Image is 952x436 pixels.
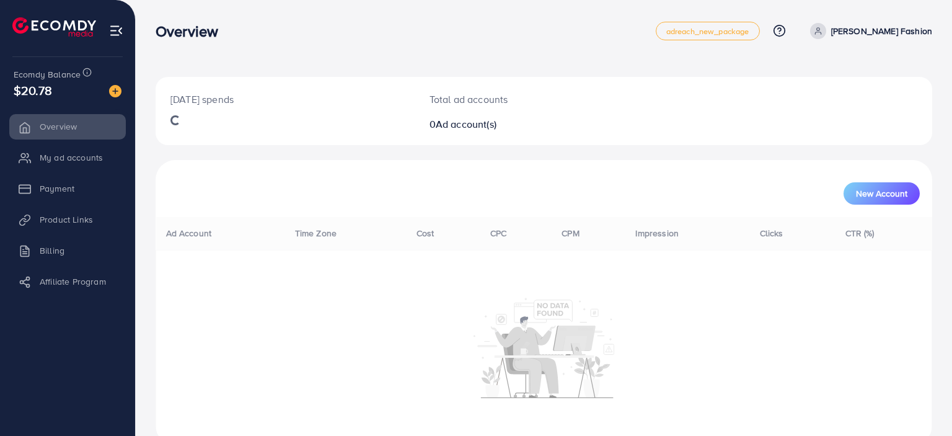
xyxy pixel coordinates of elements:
img: logo [12,17,96,37]
a: [PERSON_NAME] Fashion [805,23,932,39]
span: Ecomdy Balance [14,68,81,81]
span: Ad account(s) [436,117,496,131]
img: menu [109,24,123,38]
span: $20.78 [14,81,52,99]
p: Total ad accounts [430,92,594,107]
a: adreach_new_package [656,22,760,40]
h2: 0 [430,118,594,130]
img: image [109,85,121,97]
button: New Account [844,182,920,205]
p: [DATE] spends [170,92,400,107]
span: adreach_new_package [666,27,749,35]
span: New Account [856,189,907,198]
h3: Overview [156,22,228,40]
p: [PERSON_NAME] Fashion [831,24,932,38]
